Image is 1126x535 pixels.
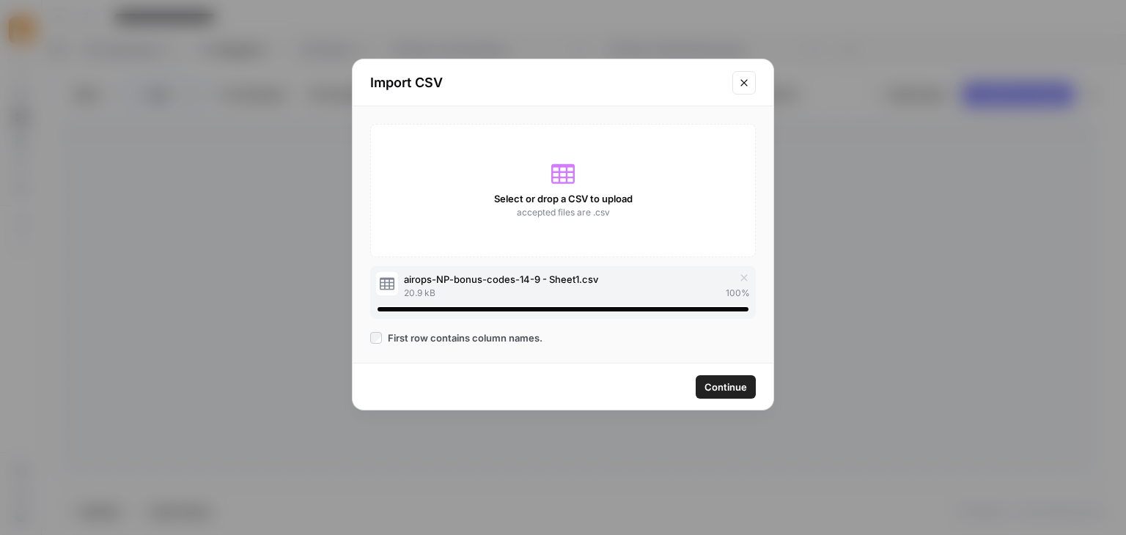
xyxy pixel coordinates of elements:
[517,206,610,219] span: accepted files are .csv
[494,191,633,206] span: Select or drop a CSV to upload
[696,375,756,399] button: Continue
[404,287,435,300] span: 20.9 kB
[726,287,750,300] span: 100 %
[732,71,756,95] button: Close modal
[370,332,382,344] input: First row contains column names.
[704,380,747,394] span: Continue
[388,331,542,345] span: First row contains column names.
[370,73,724,93] h2: Import CSV
[404,272,598,287] span: airops-NP-bonus-codes-14-9 - Sheet1.csv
